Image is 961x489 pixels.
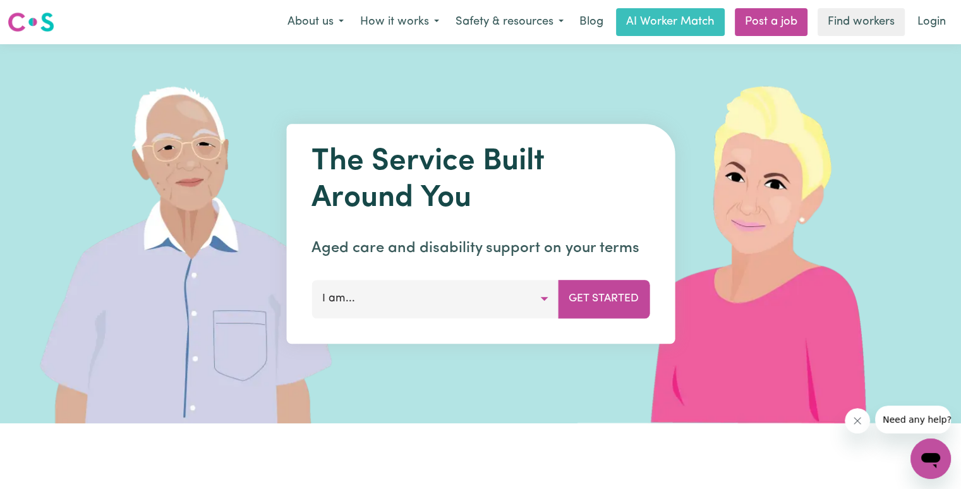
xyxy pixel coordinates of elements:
button: About us [279,9,352,35]
button: I am... [311,280,559,318]
button: How it works [352,9,447,35]
span: Need any help? [8,9,76,19]
iframe: Close message [845,408,870,433]
button: Safety & resources [447,9,572,35]
a: Login [910,8,953,36]
img: Careseekers logo [8,11,54,33]
a: AI Worker Match [616,8,725,36]
a: Post a job [735,8,807,36]
a: Blog [572,8,611,36]
iframe: Button to launch messaging window [910,438,951,479]
button: Get Started [558,280,650,318]
a: Find workers [818,8,905,36]
h1: The Service Built Around You [311,144,650,217]
p: Aged care and disability support on your terms [311,237,650,260]
iframe: Message from company [875,406,951,433]
a: Careseekers logo [8,8,54,37]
